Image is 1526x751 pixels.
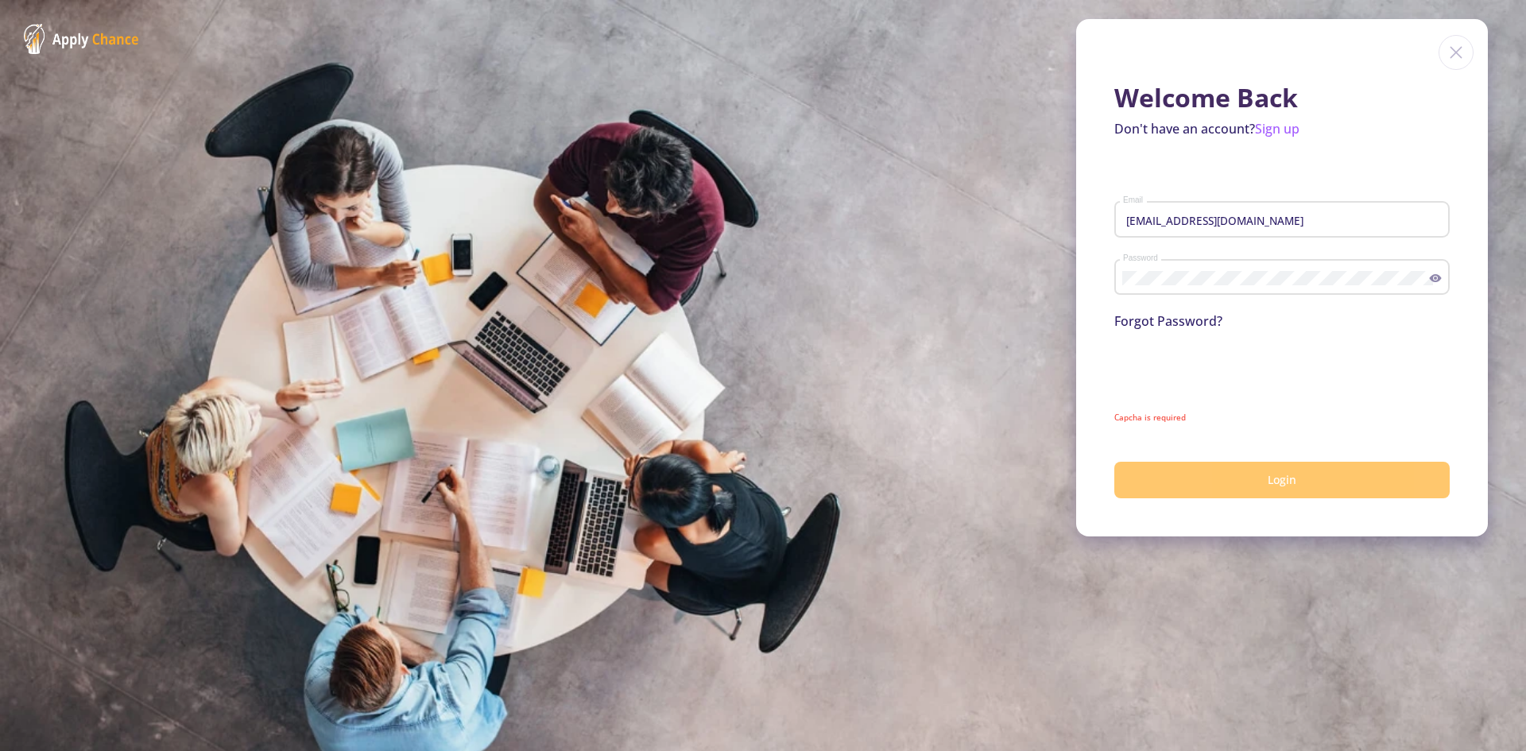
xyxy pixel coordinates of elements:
iframe: reCAPTCHA [1114,350,1356,412]
img: ApplyChance Logo [24,24,139,54]
a: Sign up [1255,120,1299,137]
button: Login [1114,462,1450,499]
p: Don't have an account? [1114,119,1450,138]
span: Login [1268,472,1296,487]
a: Forgot Password? [1114,312,1222,330]
img: close icon [1439,35,1474,70]
mat-error: Capcha is required [1114,412,1450,424]
h1: Welcome Back [1114,83,1450,113]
